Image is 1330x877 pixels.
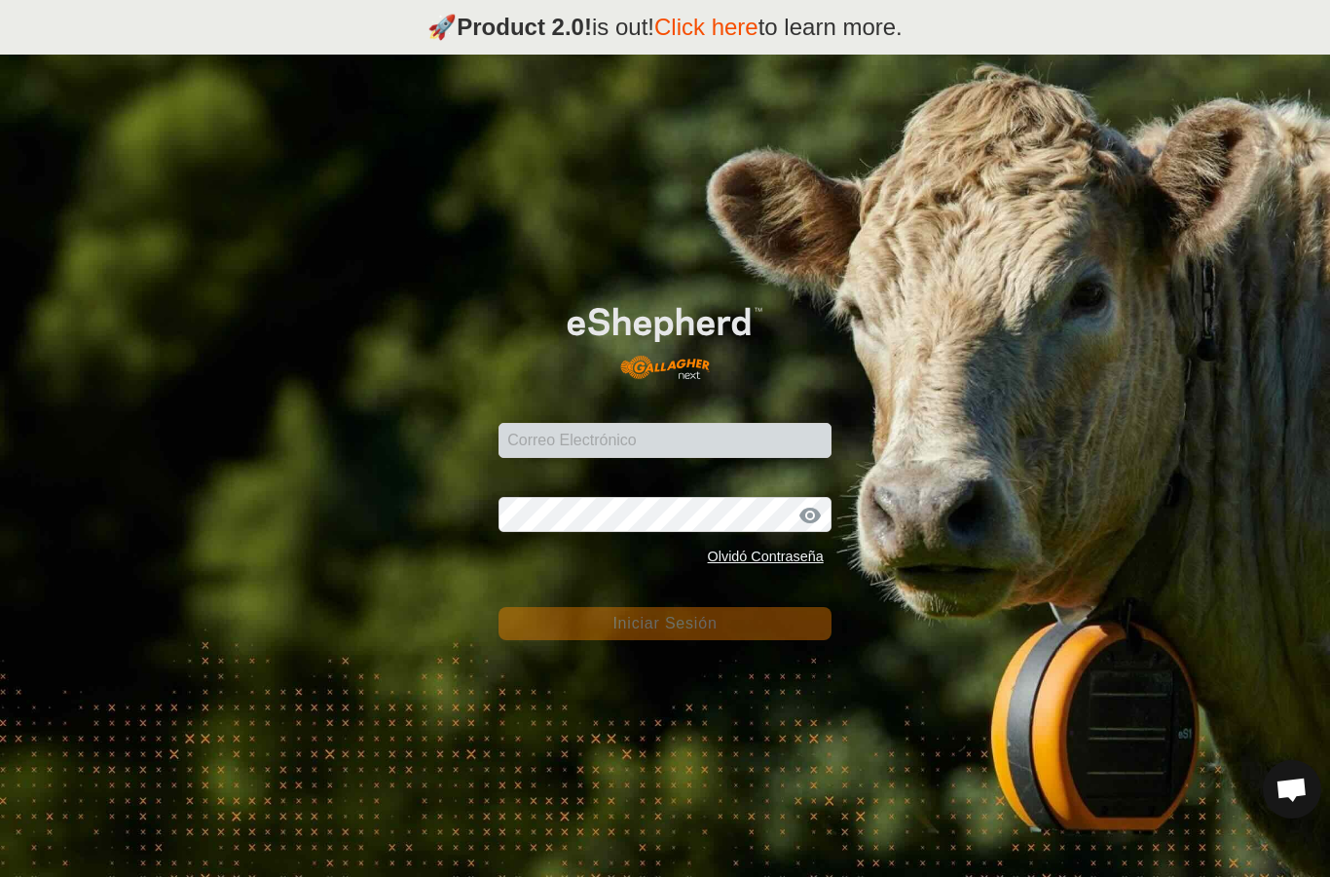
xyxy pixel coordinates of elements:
strong: Product 2.0! [457,14,592,40]
input: Correo Electrónico [499,423,831,458]
button: Iniciar Sesión [499,607,831,640]
img: Logo de eShepherd [532,280,797,393]
a: Click here [654,14,758,40]
a: Olvidó Contraseña [708,549,824,564]
span: Iniciar Sesión [612,615,717,631]
div: Chat abierto [1263,760,1321,819]
p: 🚀 is out! to learn more. [427,10,903,45]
